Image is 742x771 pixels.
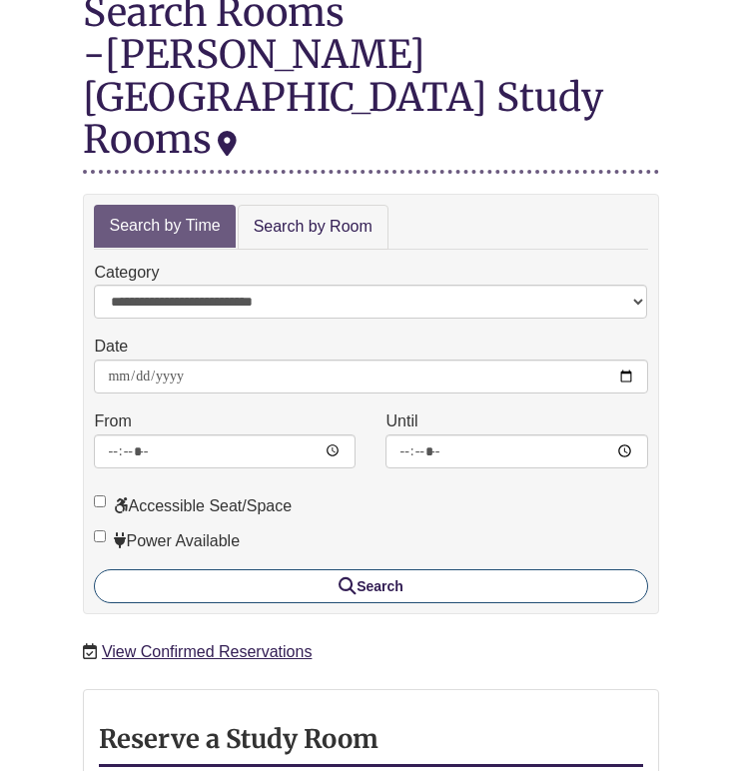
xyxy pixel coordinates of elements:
label: Accessible Seat/Space [94,493,292,519]
label: Power Available [94,528,240,554]
label: Date [94,334,128,360]
label: Until [385,408,417,434]
strong: Reserve a Study Room [99,723,378,755]
label: Category [94,260,159,286]
button: Search [94,569,647,603]
a: Search by Time [94,205,235,248]
label: From [94,408,131,434]
a: Search by Room [238,205,388,250]
div: [PERSON_NAME][GEOGRAPHIC_DATA] Study Rooms [83,30,603,162]
a: View Confirmed Reservations [102,643,312,660]
input: Power Available [94,530,106,542]
input: Accessible Seat/Space [94,495,106,507]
